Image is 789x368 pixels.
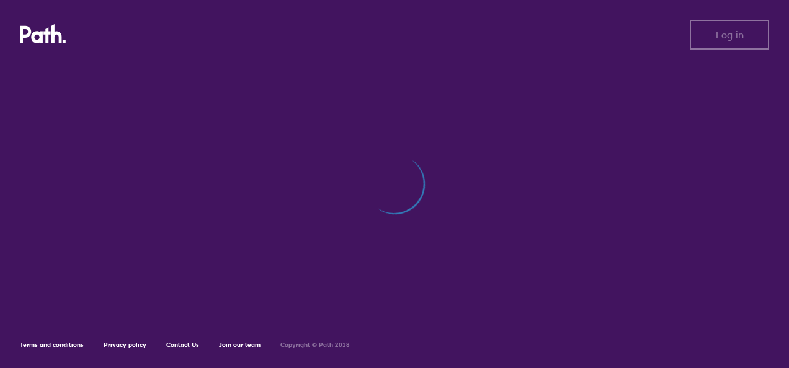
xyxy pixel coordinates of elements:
a: Join our team [219,341,261,349]
button: Log in [690,20,769,50]
a: Contact Us [166,341,199,349]
h6: Copyright © Path 2018 [280,341,350,349]
a: Terms and conditions [20,341,84,349]
span: Log in [716,29,744,40]
a: Privacy policy [104,341,146,349]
